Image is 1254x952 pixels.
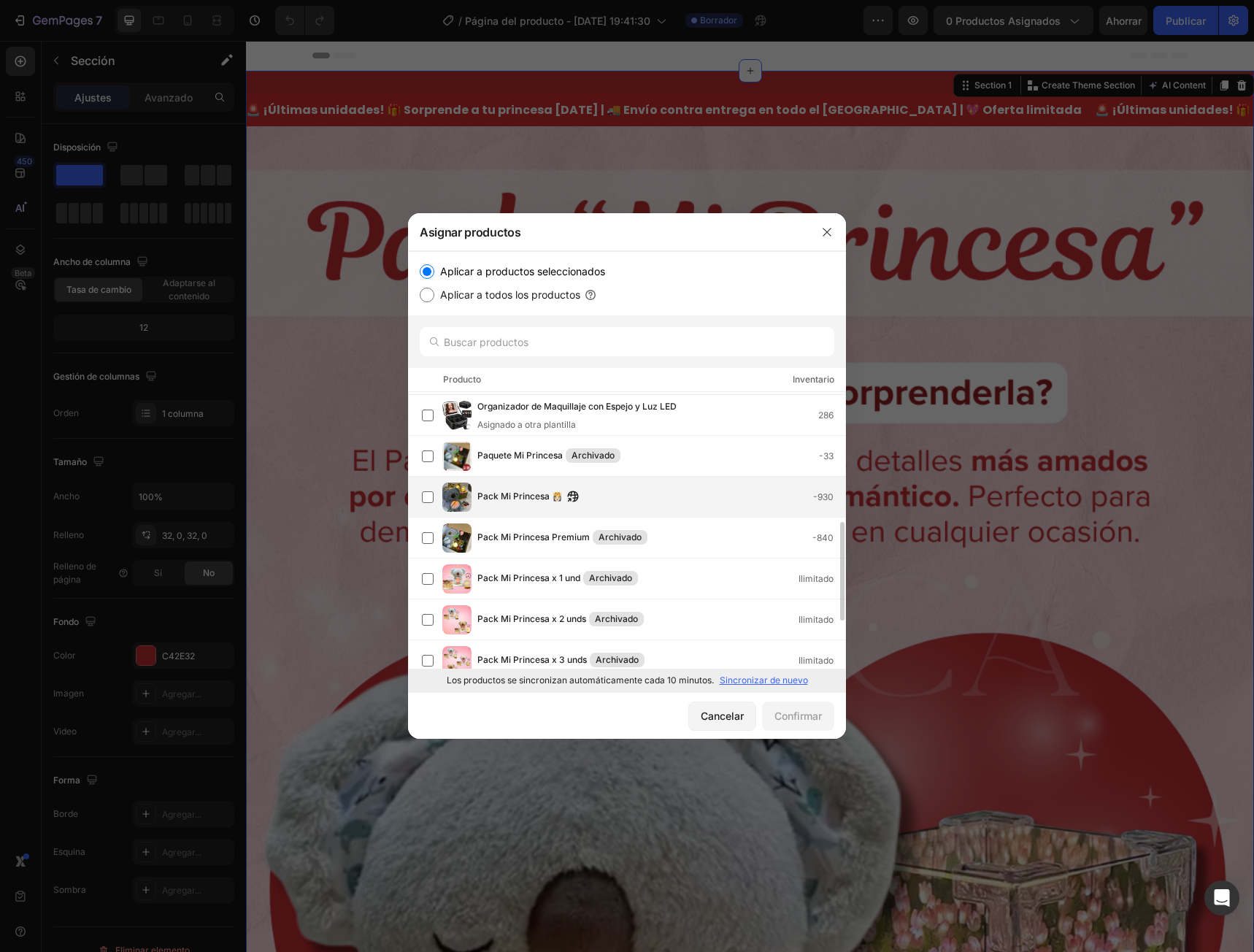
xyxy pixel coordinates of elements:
[477,491,563,502] font: Pack Mi Princesa 👸🏻
[477,401,677,412] font: Organizador de Maquillaje con Espejo y Luz LED
[899,36,963,53] button: AI Content
[589,572,632,583] font: Archivado
[726,38,769,51] div: Section 1
[442,605,472,634] img: imagen del producto
[799,655,834,666] font: Ilimitado
[440,288,580,301] font: Aplicar a todos los productos
[447,675,714,686] font: Los productos se sincronizan automáticamente cada 10 minutos.
[1204,880,1239,915] div: Abrir Intercom Messenger
[420,327,834,356] input: Buscar productos
[720,675,808,686] font: Sincronizar de nuevo
[762,702,834,731] button: Confirmar
[595,613,638,624] font: Archivado
[813,491,834,502] font: -930
[477,531,590,542] font: Pack Mi Princesa Premium
[688,702,756,731] button: Cancelar
[799,573,834,584] font: Ilimitado
[818,410,834,421] font: 286
[440,265,605,277] font: Aplicar a productos seleccionados
[477,450,563,461] font: Paquete Mi Princesa
[774,710,822,722] font: Confirmar
[477,572,580,583] font: Pack Mi Princesa x 1 und
[572,450,615,461] font: Archivado
[442,401,472,430] img: imagen del producto
[701,710,744,722] font: Cancelar
[596,654,639,665] font: Archivado
[793,374,834,385] font: Inventario
[442,442,472,471] img: imagen del producto
[819,450,834,461] font: -33
[477,654,587,665] font: Pack Mi Princesa x 3 unds
[477,419,576,430] font: Asignado a otra plantilla
[442,523,472,553] img: imagen del producto
[796,38,889,51] p: Create Theme Section
[442,646,472,675] img: imagen del producto
[442,564,472,594] img: imagen del producto
[443,374,481,385] font: Producto
[477,613,586,624] font: Pack Mi Princesa x 2 unds
[442,483,472,512] img: imagen del producto
[599,531,642,542] font: Archivado
[420,225,521,239] font: Asignar productos
[799,614,834,625] font: Ilimitado
[812,532,834,543] font: -840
